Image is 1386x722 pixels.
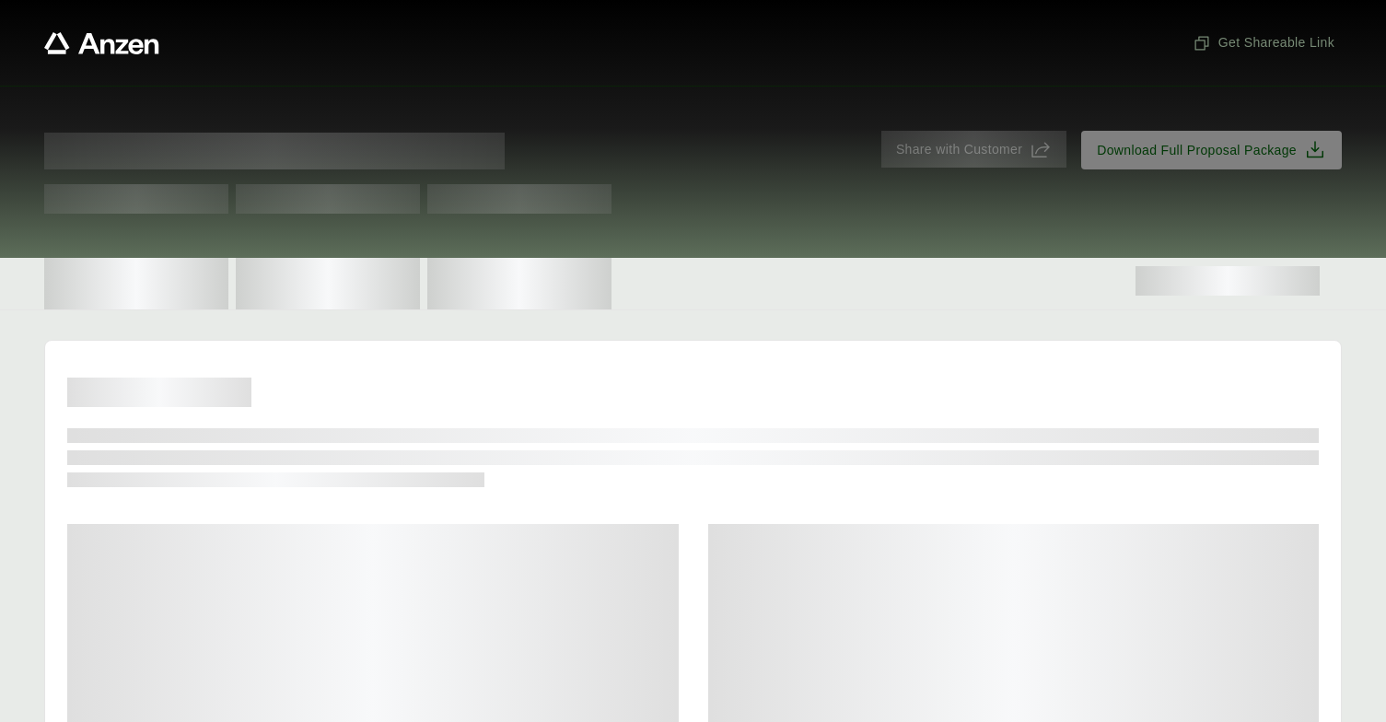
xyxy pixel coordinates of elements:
span: Proposal for [44,133,505,169]
span: Share with Customer [896,140,1022,159]
button: Get Shareable Link [1185,26,1342,60]
span: Get Shareable Link [1193,33,1334,52]
span: Test [44,184,228,214]
a: Anzen website [44,32,159,54]
span: Test [427,184,611,214]
span: Test [236,184,420,214]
